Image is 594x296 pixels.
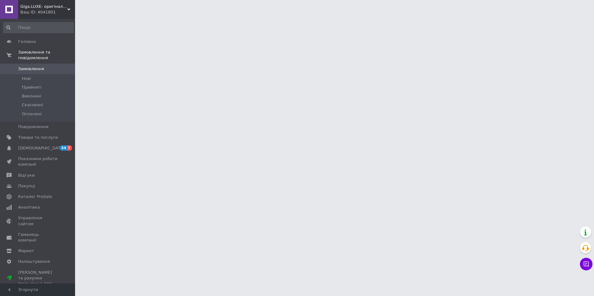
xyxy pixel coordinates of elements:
span: [DEMOGRAPHIC_DATA] [18,145,64,151]
span: Прийняті [22,85,41,90]
span: Замовлення [18,66,44,72]
span: Скасовані [22,102,43,108]
span: Головна [18,39,36,44]
span: 7 [67,145,72,151]
span: Аналітика [18,205,40,210]
span: Відгуки [18,173,34,178]
span: 54 [60,145,67,151]
span: Маркет [18,248,34,254]
span: Замовлення та повідомлення [18,49,75,61]
span: Каталог ProSale [18,194,52,200]
div: Ваш ID: 4041801 [20,9,75,15]
div: Prom мікс 1 000 [18,281,58,287]
span: Нові [22,76,31,81]
span: Товари та послуги [18,135,58,140]
span: Управління сайтом [18,215,58,226]
span: [PERSON_NAME] та рахунки [18,270,58,287]
span: Налаштування [18,259,50,264]
span: Покупці [18,183,35,189]
input: Пошук [3,22,74,33]
span: Гаманець компанії [18,232,58,243]
button: Чат з покупцем [580,258,592,270]
span: Повідомлення [18,124,48,130]
span: Giga.LUXE- оригінальна техніка [20,4,67,9]
span: Показники роботи компанії [18,156,58,167]
span: Виконані [22,93,41,99]
span: Оплачені [22,111,42,117]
